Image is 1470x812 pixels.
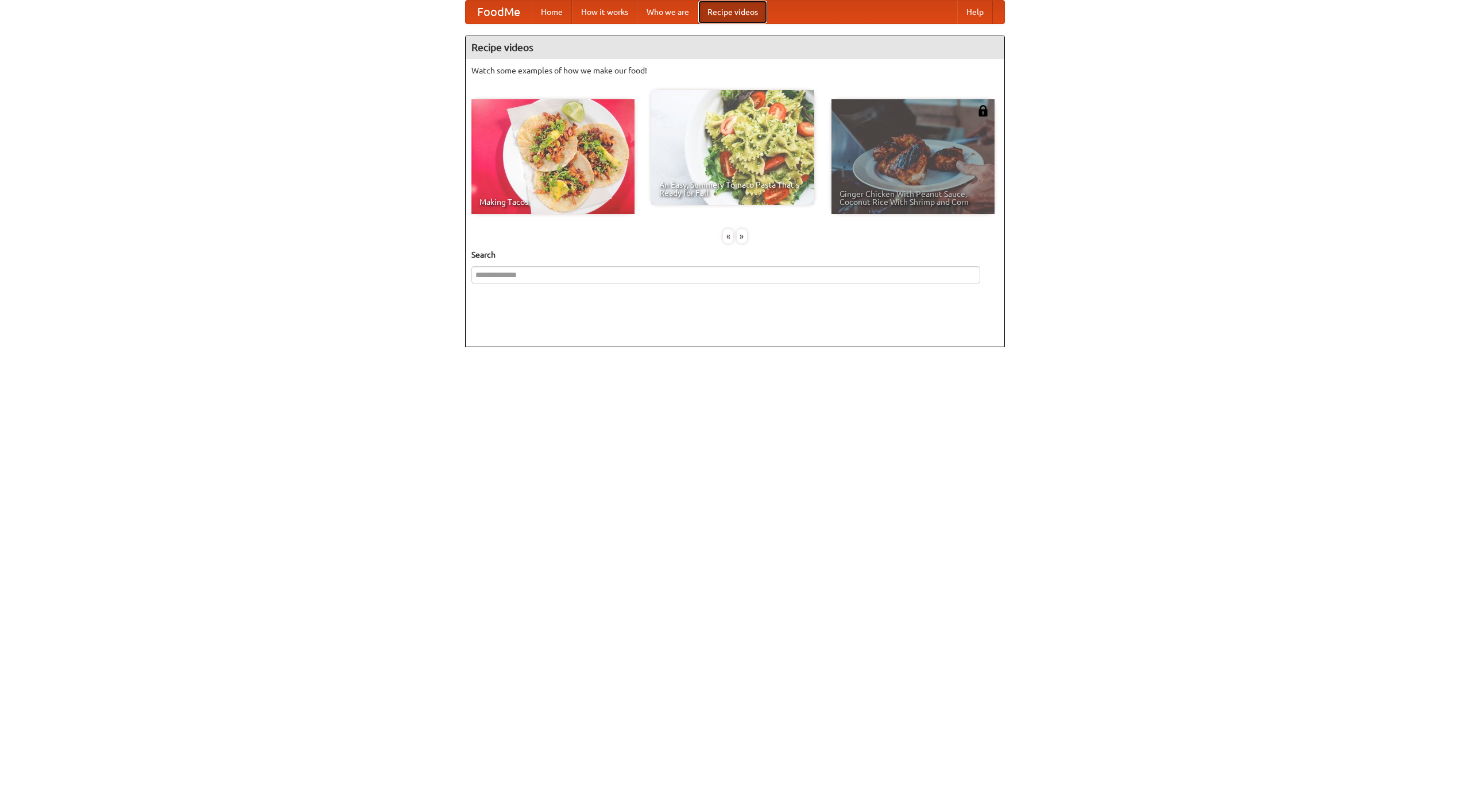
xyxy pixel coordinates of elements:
div: « [723,229,733,243]
img: 483408.png [977,105,989,116]
a: How it works [572,1,637,24]
h5: Search [471,249,999,261]
a: FoodMe [466,1,532,24]
a: Home [532,1,572,24]
span: An Easy, Summery Tomato Pasta That's Ready for Fall [659,181,806,197]
a: Making Tacos [471,99,635,214]
a: Recipe videos [698,1,767,24]
a: Who we are [637,1,698,24]
h4: Recipe videos [466,36,1004,59]
span: Making Tacos [479,198,626,206]
div: » [737,229,747,243]
a: An Easy, Summery Tomato Pasta That's Ready for Fall [651,90,814,205]
p: Watch some examples of how we make our food! [471,65,999,76]
a: Help [957,1,993,24]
